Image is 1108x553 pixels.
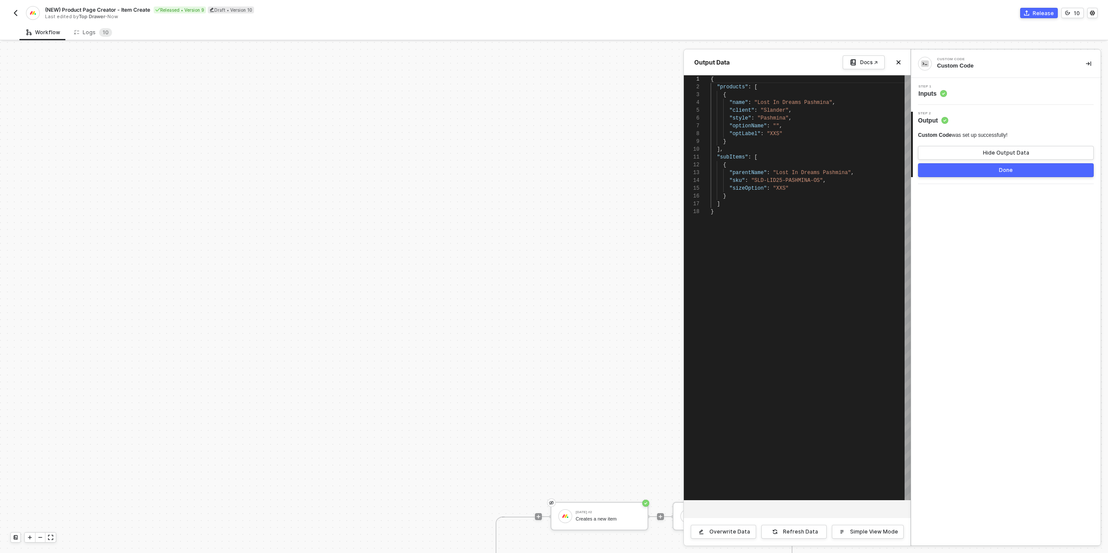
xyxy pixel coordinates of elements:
div: Released • Version 9 [154,6,206,13]
button: Overwrite Data [691,525,756,539]
span: "XXS" [767,131,783,137]
div: Overwrite Data [709,528,750,535]
div: 3 [684,91,699,99]
span: icon-versioning [1065,10,1070,16]
div: Step 1Inputs [911,85,1101,98]
span: "Slander" [760,107,789,113]
span: } [711,209,714,215]
span: : [748,84,751,90]
span: : [745,178,748,184]
span: "optLabel" [729,131,760,137]
span: { [723,162,726,168]
img: integration-icon [29,9,36,17]
button: Close [893,57,904,68]
span: Inputs [918,89,947,98]
span: (NEW) Product Page Creator - Item Create [45,6,150,13]
img: back [12,10,19,16]
span: icon-close [896,60,901,65]
div: Release [1033,10,1054,17]
div: Draft • Version 10 [208,6,254,13]
span: Output [918,116,948,125]
div: 14 [684,177,699,184]
span: "parentName" [729,170,767,176]
div: Workflow [26,29,60,36]
span: "client" [729,107,754,113]
span: : [748,100,751,106]
span: Step 2 [918,112,948,115]
span: : [767,185,770,191]
div: 11 [684,153,699,161]
span: Custom Code [918,132,952,138]
span: : [748,154,751,160]
button: Simple View Mode [832,525,904,539]
span: 0 [105,29,109,36]
div: Done [999,167,1013,174]
span: icon-commerce [1024,10,1029,16]
span: : [760,131,763,137]
span: : [767,170,770,176]
span: : [767,123,770,129]
div: 2 [684,83,699,91]
span: : [754,107,757,113]
div: Hide Output Data [983,149,1029,156]
div: 4 [684,99,699,107]
sup: 10 [99,28,112,37]
span: } [723,193,726,199]
span: [ [754,84,757,90]
span: "sizeOption" [729,185,767,191]
div: Logs [74,28,112,37]
span: "Lost In Dreams Pashmina" [773,170,851,176]
span: "SLD-LID25-PASHMINA-OS" [751,178,823,184]
button: Hide Output Data [918,146,1094,160]
div: 8 [684,130,699,138]
div: Custom Code [937,62,1072,70]
span: "" [773,123,779,129]
span: "XXS" [773,185,789,191]
span: ], [717,146,723,152]
div: 10 [684,146,699,153]
div: 6 [684,114,699,122]
div: 1 [684,75,699,83]
div: was set up successfully! [918,132,1008,139]
span: ] [717,201,720,207]
div: Custom Code [937,58,1067,61]
div: Step 2Output Custom Codewas set up successfully!Hide Output DataDone [911,112,1101,177]
span: "Lost In Dreams Pashmina" [754,100,832,106]
span: , [823,178,826,184]
span: icon-minus [38,535,43,540]
span: icon-play [27,535,32,540]
span: "Pashmina" [757,115,789,121]
span: 1 [103,29,105,36]
span: { [723,92,726,98]
span: , [789,107,792,113]
span: : [751,115,754,121]
span: , [779,123,782,129]
div: 17 [684,200,699,208]
div: 18 [684,208,699,216]
div: 13 [684,169,699,177]
div: Refresh Data [783,528,818,535]
div: 16 [684,192,699,200]
div: Simple View Mode [850,528,898,535]
span: Step 1 [918,85,947,88]
div: 15 [684,184,699,192]
div: 10 [1074,10,1080,17]
div: Last edited by - Now [45,13,553,20]
span: "subItems" [717,154,748,160]
span: icon-settings [1090,10,1095,16]
span: Top Drawer [79,13,105,19]
button: Release [1020,8,1058,18]
span: } [723,139,726,145]
span: , [789,115,792,121]
span: [ [754,154,757,160]
span: "sku" [729,178,745,184]
button: Done [918,163,1094,177]
span: "style" [729,115,751,121]
img: integration-icon [921,60,929,68]
span: , [832,100,835,106]
div: Docs ↗ [860,59,878,66]
button: Refresh Data [761,525,827,539]
span: "products" [717,84,748,90]
div: 7 [684,122,699,130]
